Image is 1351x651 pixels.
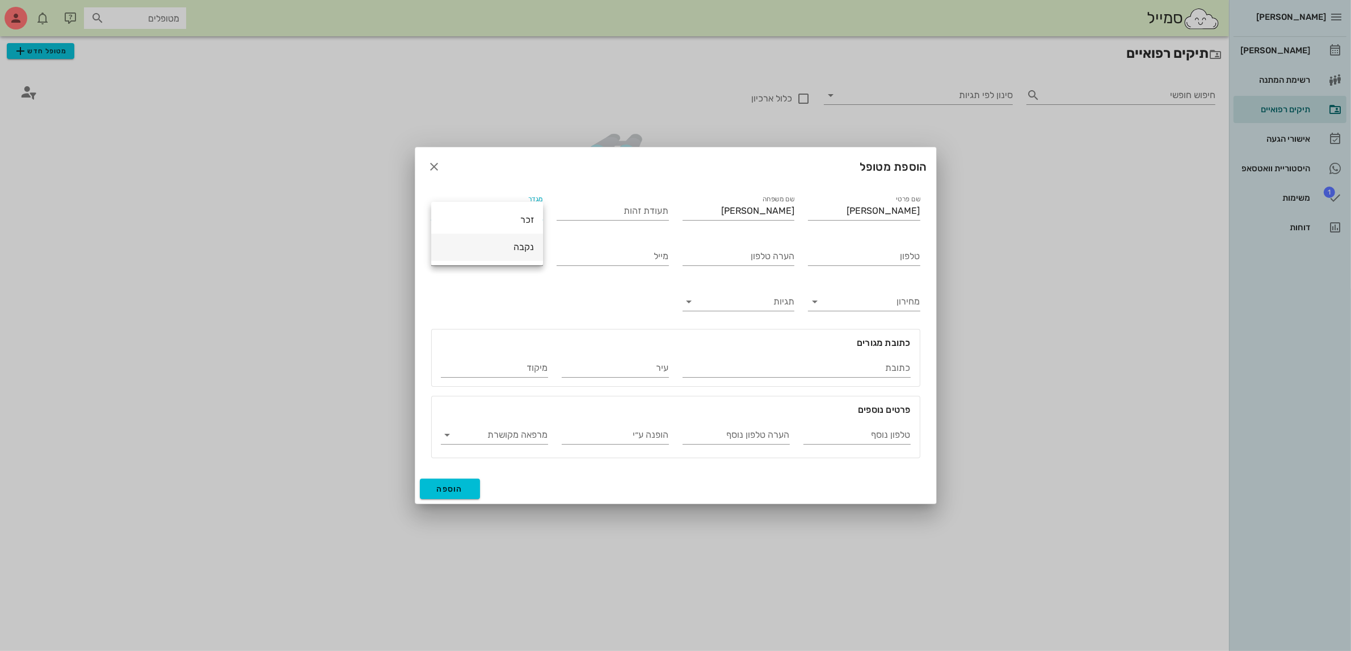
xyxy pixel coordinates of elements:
[432,396,920,417] div: פרטים נוספים
[683,293,795,311] div: תגיות
[440,242,534,252] div: נקבה
[437,484,464,494] span: הוספה
[763,195,794,204] label: שם משפחה
[896,195,920,204] label: שם פרטי
[415,147,936,186] div: הוספת מטופל
[528,195,543,204] label: מגדר
[431,202,544,220] div: מגדר
[432,329,920,350] div: כתובת מגורים
[420,479,481,499] button: הוספה
[440,214,534,225] div: זכר
[808,293,920,311] div: מחירון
